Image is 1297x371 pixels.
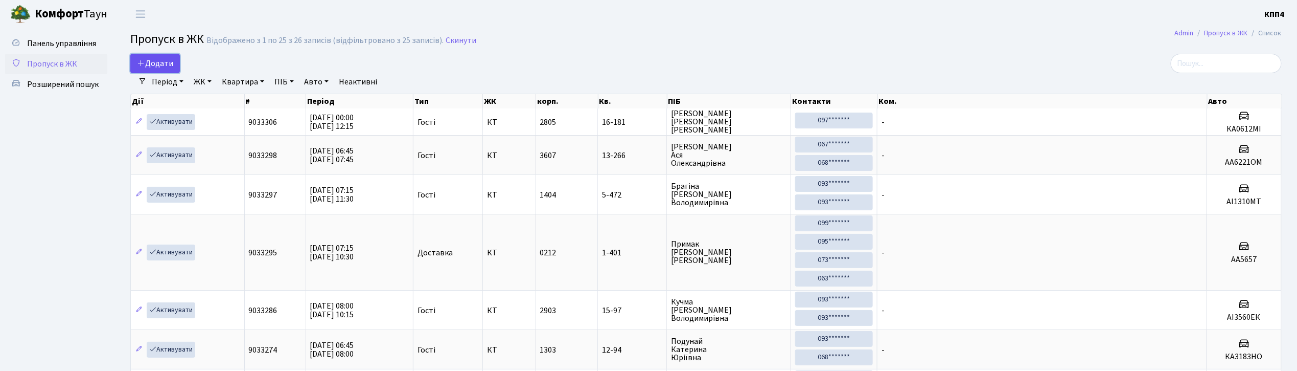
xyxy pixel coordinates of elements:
span: КТ [487,346,531,354]
a: Активувати [147,245,195,260]
span: 9033295 [249,247,277,258]
h5: АА6221ОМ [1211,158,1277,167]
th: Дії [131,94,245,108]
a: Додати [130,54,180,73]
span: Доставка [418,249,453,257]
span: - [882,305,885,316]
th: Кв. [598,94,667,108]
b: КПП4 [1265,9,1285,20]
span: КТ [487,249,531,257]
span: 9033298 [249,150,277,161]
th: Ком. [878,94,1208,108]
span: Таун [35,6,107,23]
a: Розширений пошук [5,74,107,95]
h5: АІ3560ЕК [1211,313,1277,322]
input: Пошук... [1171,54,1282,73]
span: 0212 [540,247,557,258]
th: Період [306,94,414,108]
th: ЖК [483,94,536,108]
th: Тип [413,94,483,108]
span: Панель управління [27,38,96,49]
a: Період [148,73,188,91]
a: Квартира [218,73,268,91]
span: [DATE] 00:00 [DATE] 12:15 [310,112,354,132]
span: 9033286 [249,305,277,316]
div: Відображено з 1 по 25 з 26 записів (відфільтровано з 25 записів). [206,36,444,46]
a: КПП4 [1265,8,1285,20]
span: [DATE] 07:15 [DATE] 11:30 [310,185,354,205]
a: Активувати [147,114,195,130]
img: logo.png [10,4,31,25]
span: [DATE] 06:45 [DATE] 07:45 [310,145,354,165]
span: Розширений пошук [27,79,99,90]
span: Брагіна [PERSON_NAME] Володимирівна [671,182,786,207]
span: [PERSON_NAME] Ася Олександрівна [671,143,786,167]
span: КТ [487,151,531,160]
span: 9033274 [249,344,277,356]
span: 3607 [540,150,557,161]
h5: КА3183НО [1211,352,1277,362]
span: 5-472 [602,191,662,199]
span: КТ [487,307,531,315]
span: КТ [487,191,531,199]
span: Пропуск в ЖК [130,30,204,48]
span: - [882,344,885,356]
h5: АІ1310МТ [1211,197,1277,207]
a: ПІБ [270,73,298,91]
a: Панель управління [5,33,107,54]
span: Кучма [PERSON_NAME] Володимирівна [671,298,786,322]
span: Подунай Катерина Юріївна [671,337,786,362]
a: Активувати [147,342,195,358]
span: 2805 [540,117,557,128]
span: [PERSON_NAME] [PERSON_NAME] [PERSON_NAME] [671,110,786,134]
span: 2903 [540,305,557,316]
span: Гості [418,307,435,315]
span: 9033297 [249,189,277,201]
span: Гості [418,151,435,160]
span: 1303 [540,344,557,356]
span: Гості [418,346,435,354]
th: Авто [1208,94,1282,108]
span: [DATE] 07:15 [DATE] 10:30 [310,243,354,263]
span: [DATE] 06:45 [DATE] 08:00 [310,340,354,360]
span: 1-401 [602,249,662,257]
span: - [882,247,885,258]
a: Неактивні [335,73,381,91]
a: Активувати [147,147,195,163]
a: Активувати [147,187,195,203]
a: ЖК [190,73,216,91]
span: 1404 [540,189,557,201]
a: Пропуск в ЖК [5,54,107,74]
a: Активувати [147,302,195,318]
nav: breadcrumb [1160,23,1297,44]
span: - [882,189,885,201]
th: Контакти [791,94,878,108]
span: [DATE] 08:00 [DATE] 10:15 [310,300,354,320]
span: 9033306 [249,117,277,128]
a: Admin [1175,28,1194,38]
b: Комфорт [35,6,84,22]
li: Список [1248,28,1282,39]
a: Авто [300,73,333,91]
span: Додати [137,58,173,69]
a: Пропуск в ЖК [1205,28,1248,38]
span: 13-266 [602,151,662,160]
button: Переключити навігацію [128,6,153,23]
th: # [245,94,306,108]
span: Гості [418,191,435,199]
th: ПІБ [667,94,791,108]
span: 12-94 [602,346,662,354]
a: Скинути [446,36,476,46]
span: 16-181 [602,118,662,126]
span: КТ [487,118,531,126]
span: - [882,117,885,128]
h5: КА0612МІ [1211,124,1277,134]
h5: AA5657 [1211,255,1277,265]
span: Гості [418,118,435,126]
span: Примак [PERSON_NAME] [PERSON_NAME] [671,240,786,265]
span: Пропуск в ЖК [27,58,77,70]
span: 15-97 [602,307,662,315]
span: - [882,150,885,161]
th: корп. [536,94,598,108]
